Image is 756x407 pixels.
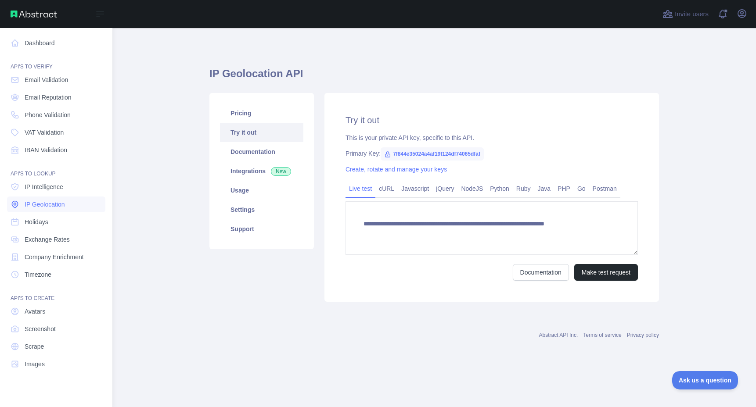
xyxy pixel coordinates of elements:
span: 7f844e35024a4af19f124df74065dfaf [381,147,484,161]
a: Documentation [220,142,303,161]
div: API'S TO VERIFY [7,53,105,70]
a: Screenshot [7,321,105,337]
span: Holidays [25,218,48,226]
a: Support [220,219,303,239]
span: Screenshot [25,325,56,333]
a: Try it out [220,123,303,142]
a: IP Geolocation [7,196,105,212]
a: Create, rotate and manage your keys [346,166,447,173]
h2: Try it out [346,114,638,126]
a: Javascript [398,182,432,196]
span: Avatars [25,307,45,316]
a: Abstract API Inc. [539,332,578,338]
a: IBAN Validation [7,142,105,158]
span: IP Intelligence [25,182,63,191]
span: Email Validation [25,75,68,84]
h1: IP Geolocation API [209,67,659,88]
a: Pricing [220,104,303,123]
a: IP Intelligence [7,179,105,195]
div: This is your private API key, specific to this API. [346,133,638,142]
img: Abstract API [11,11,57,18]
button: Make test request [574,264,638,281]
a: Privacy policy [627,332,659,338]
a: Phone Validation [7,107,105,123]
span: Phone Validation [25,111,71,119]
a: jQuery [432,182,457,196]
a: Documentation [513,264,569,281]
a: NodeJS [457,182,486,196]
span: VAT Validation [25,128,64,137]
a: Company Enrichment [7,249,105,265]
span: Exchange Rates [25,235,70,244]
a: Avatars [7,303,105,319]
a: Usage [220,181,303,200]
span: Timezone [25,270,51,279]
a: Email Reputation [7,89,105,105]
a: Scrape [7,339,105,354]
span: IBAN Validation [25,146,67,154]
a: Go [574,182,589,196]
a: PHP [554,182,574,196]
a: VAT Validation [7,125,105,140]
iframe: Toggle Customer Support [672,371,738,389]
span: Scrape [25,342,44,351]
a: Live test [346,182,375,196]
span: Company Enrichment [25,253,84,261]
a: Holidays [7,214,105,230]
button: Invite users [661,7,710,21]
a: Java [534,182,554,196]
a: Timezone [7,267,105,282]
a: Postman [589,182,620,196]
a: Integrations New [220,161,303,181]
span: New [271,167,291,176]
a: Dashboard [7,35,105,51]
a: Settings [220,200,303,219]
a: Terms of service [583,332,621,338]
div: API'S TO LOOKUP [7,160,105,177]
a: Python [486,182,513,196]
span: Email Reputation [25,93,72,102]
div: Primary Key: [346,149,638,158]
a: Ruby [513,182,534,196]
a: Exchange Rates [7,232,105,247]
span: Invite users [675,9,709,19]
a: Email Validation [7,72,105,88]
a: cURL [375,182,398,196]
span: IP Geolocation [25,200,65,209]
a: Images [7,356,105,372]
div: API'S TO CREATE [7,284,105,302]
span: Images [25,360,45,368]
